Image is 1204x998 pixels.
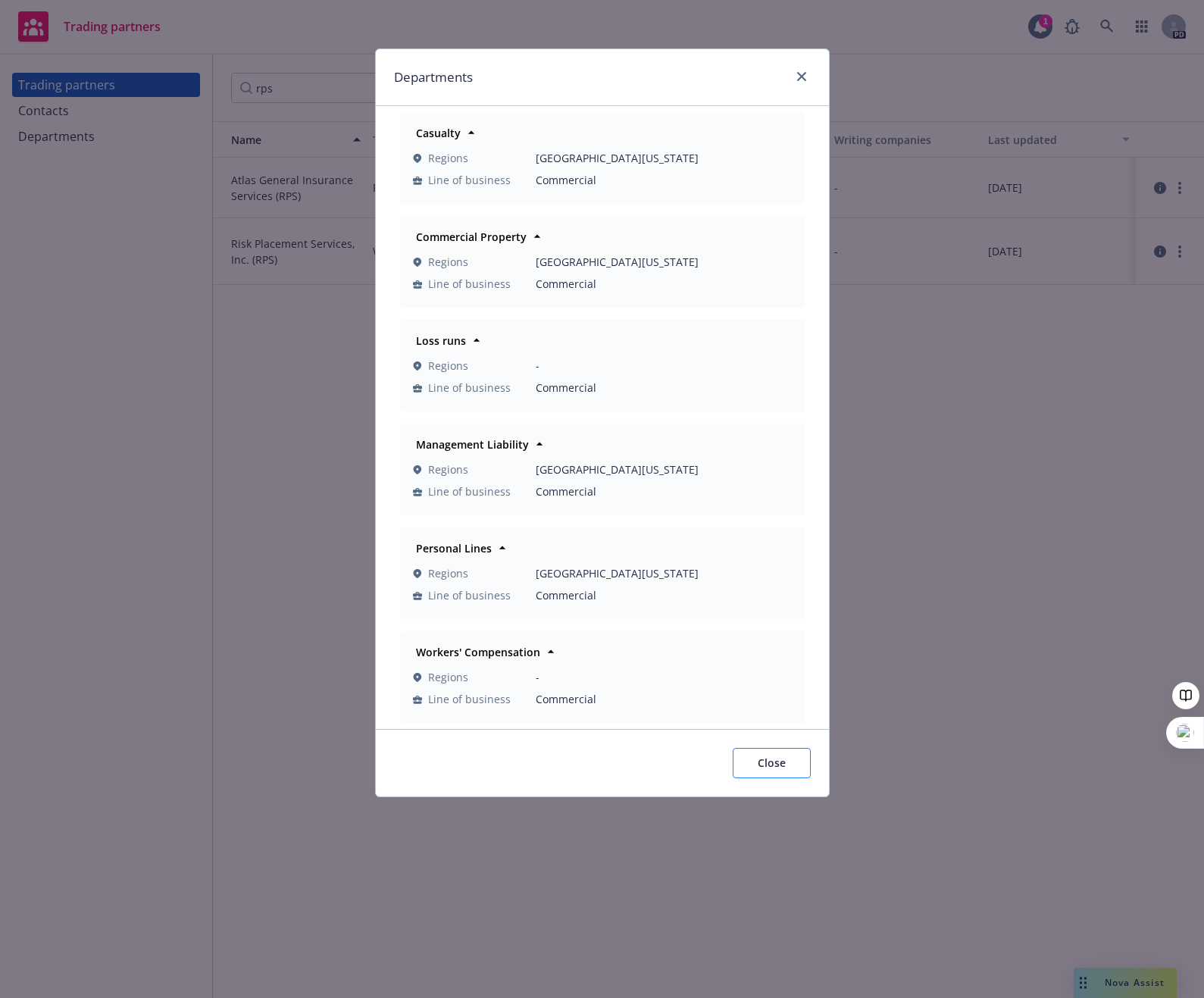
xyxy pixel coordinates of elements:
span: [GEOGRAPHIC_DATA][US_STATE] [536,254,792,270]
strong: Loss runs [416,333,466,348]
span: Commercial [536,276,792,292]
h1: Departments [394,67,473,87]
span: Regions [428,461,468,477]
span: Commercial [536,380,792,396]
span: Regions [428,254,468,270]
span: Line of business [428,587,511,603]
span: Commercial [536,587,792,603]
span: Commercial [536,483,792,499]
span: Line of business [428,691,511,707]
span: Line of business [428,380,511,396]
span: Regions [428,358,468,374]
a: close [793,67,811,86]
button: Close [733,748,811,778]
span: - [536,358,792,374]
span: Regions [428,565,468,581]
span: Close [758,756,786,770]
strong: Commercial Property [416,230,527,244]
span: Commercial [536,691,792,707]
span: [GEOGRAPHIC_DATA][US_STATE] [536,565,792,581]
strong: Personal Lines [416,541,492,555]
span: Line of business [428,483,511,499]
strong: Workers' Compensation [416,645,540,659]
span: Regions [428,669,468,685]
span: Line of business [428,172,511,188]
span: Line of business [428,276,511,292]
strong: Management Liability [416,437,529,452]
strong: Casualty [416,126,461,140]
span: [GEOGRAPHIC_DATA][US_STATE] [536,461,792,477]
span: Regions [428,150,468,166]
span: - [536,669,792,685]
span: [GEOGRAPHIC_DATA][US_STATE] [536,150,792,166]
span: Commercial [536,172,792,188]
